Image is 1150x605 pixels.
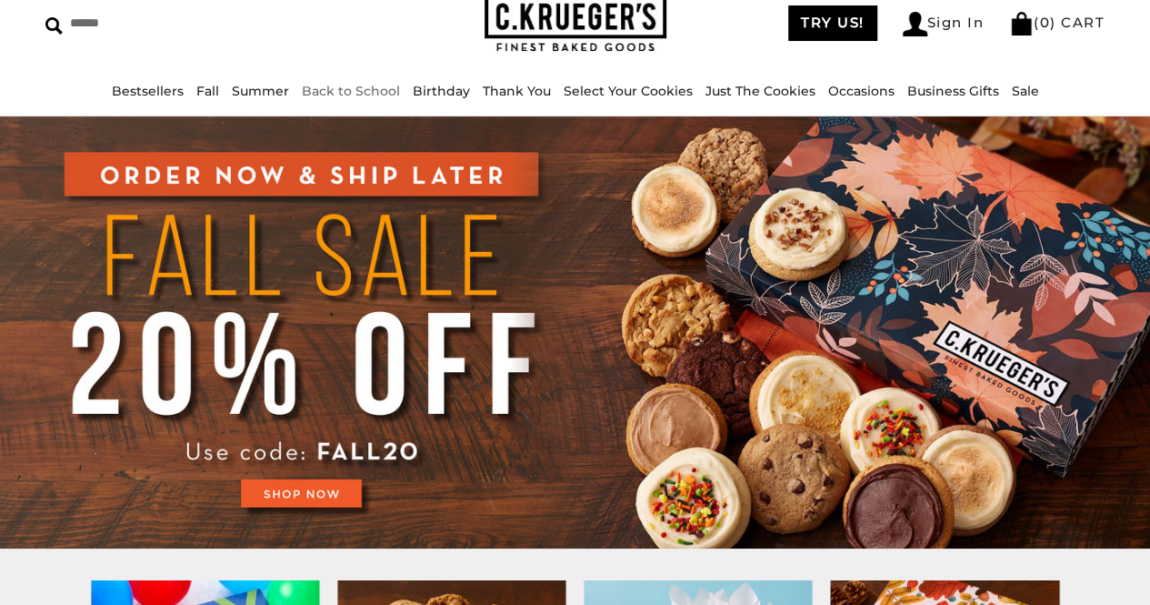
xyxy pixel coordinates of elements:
a: Sign In [903,12,985,36]
a: Back to School [302,83,400,99]
a: Fall [196,83,219,99]
img: Search [45,17,63,35]
a: Business Gifts [907,83,999,99]
a: Occasions [828,83,895,99]
a: Summer [232,83,289,99]
a: Sale [1012,83,1039,99]
a: (0) CART [1009,14,1105,31]
input: Search [45,9,288,37]
a: Bestsellers [112,83,184,99]
img: Bag [1009,12,1034,35]
a: Birthday [413,83,470,99]
a: TRY US! [788,5,877,41]
a: Just The Cookies [705,83,815,99]
img: Account [903,12,927,36]
span: 0 [1040,14,1051,31]
a: Thank You [483,83,551,99]
a: Select Your Cookies [564,83,693,99]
